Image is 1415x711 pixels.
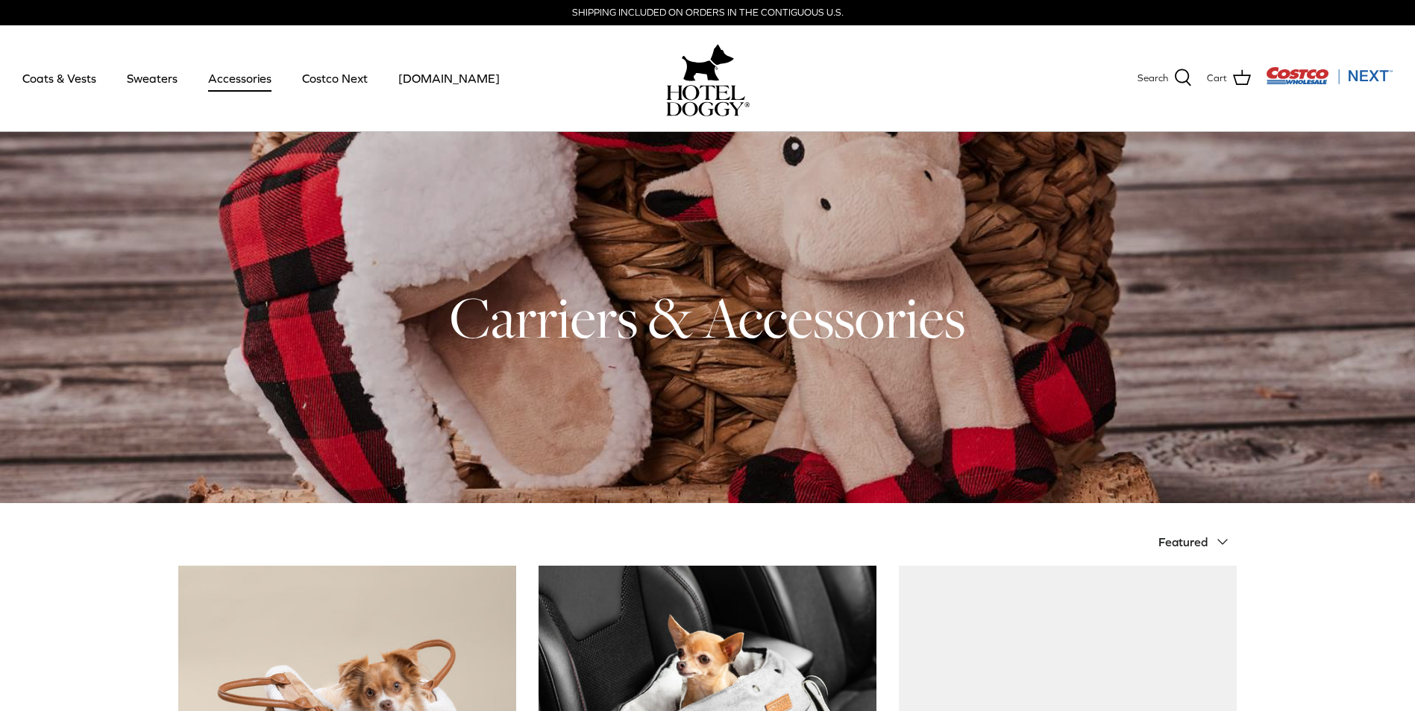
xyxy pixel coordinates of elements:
span: Featured [1158,535,1208,549]
h1: Carriers & Accessories [178,281,1237,354]
a: Accessories [195,53,285,104]
a: hoteldoggy.com hoteldoggycom [666,40,750,116]
button: Featured [1158,525,1237,558]
a: Sweaters [113,53,191,104]
img: Costco Next [1266,66,1393,85]
a: Search [1138,69,1192,88]
a: Visit Costco Next [1266,76,1393,87]
a: Coats & Vests [9,53,110,104]
img: hoteldoggycom [666,85,750,116]
span: Search [1138,71,1168,86]
span: Cart [1207,71,1227,86]
a: [DOMAIN_NAME] [385,53,513,104]
a: Cart [1207,69,1251,88]
img: hoteldoggy.com [682,40,734,85]
a: Costco Next [289,53,381,104]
